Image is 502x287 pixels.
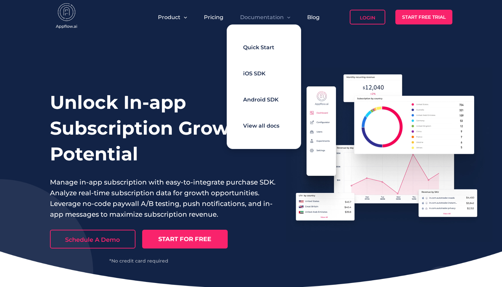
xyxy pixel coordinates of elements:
[243,44,274,51] span: Quick Start
[243,41,280,54] a: Quick Start
[50,177,276,220] p: Manage in-app subscription with easy-to-integrate purchase SDK. Analyze real-time subscription da...
[395,10,452,24] a: Start Free Trial
[243,70,266,77] span: iOS SDK
[240,14,284,20] span: Documentation
[243,93,284,106] a: Android SDK
[243,119,285,133] a: View all docs
[240,14,290,20] button: Documentation
[307,14,320,20] a: Blog
[204,14,223,20] a: Pricing
[50,259,228,263] div: *No credit card required
[50,89,276,167] h1: Unlock In-app Subscription Growth Potential
[350,10,385,24] a: Login
[243,123,279,129] span: View all docs
[158,14,180,20] span: Product
[142,230,228,248] a: START FOR FREE
[158,14,187,20] button: Product
[50,3,83,30] img: appflow.ai-logo
[243,67,271,80] a: iOS SDK
[50,230,135,248] a: Schedule A Demo
[243,96,279,103] span: Android SDK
